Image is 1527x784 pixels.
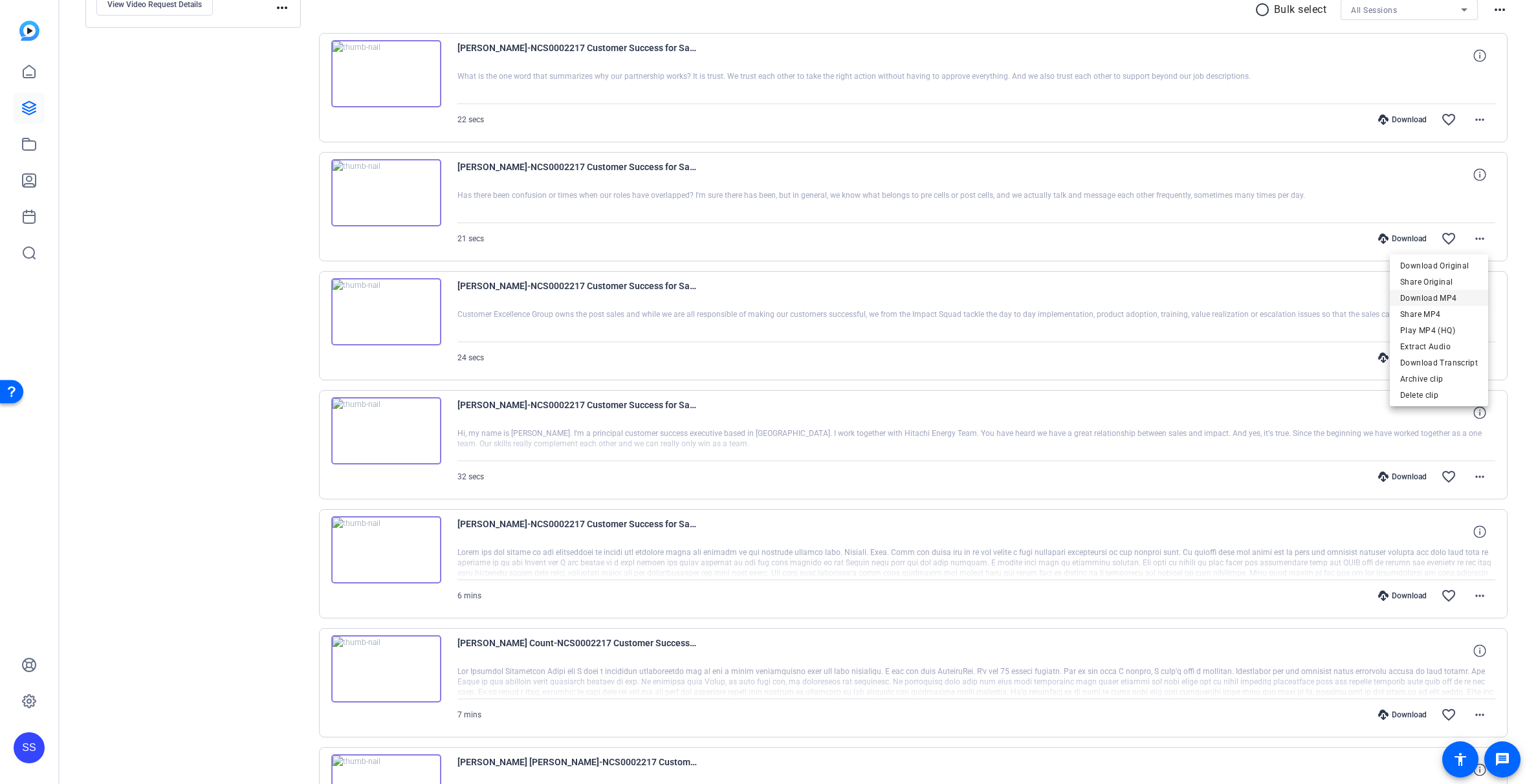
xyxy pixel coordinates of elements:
span: Download Transcript [1400,355,1478,371]
span: Share Original [1400,274,1478,290]
span: Delete clip [1400,387,1478,403]
span: Extract Audio [1400,339,1478,354]
span: Download MP4 [1400,290,1478,306]
span: Share MP4 [1400,307,1478,322]
span: Download Original [1400,258,1478,274]
span: Archive clip [1400,371,1478,387]
span: Play MP4 (HQ) [1400,323,1478,338]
